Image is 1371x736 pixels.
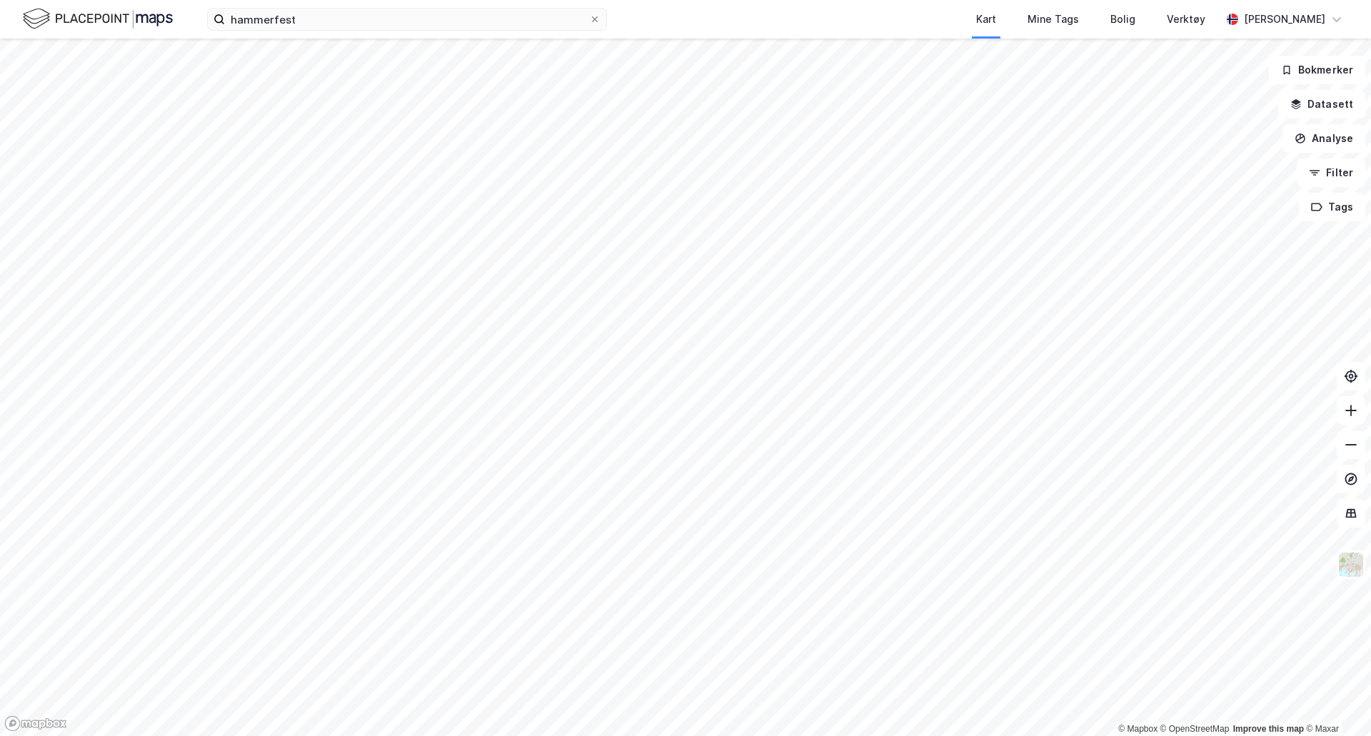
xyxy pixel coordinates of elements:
[1167,11,1205,28] div: Verktøy
[225,9,589,30] input: Søk på adresse, matrikkel, gårdeiere, leietakere eller personer
[1118,724,1157,734] a: Mapbox
[1110,11,1135,28] div: Bolig
[1160,724,1230,734] a: OpenStreetMap
[1028,11,1079,28] div: Mine Tags
[23,6,173,31] img: logo.f888ab2527a4732fd821a326f86c7f29.svg
[1297,158,1365,187] button: Filter
[976,11,996,28] div: Kart
[1269,56,1365,84] button: Bokmerker
[1299,193,1365,221] button: Tags
[1300,667,1371,736] div: Kontrollprogram for chat
[1300,667,1371,736] iframe: Chat Widget
[1282,124,1365,153] button: Analyse
[1278,90,1365,119] button: Datasett
[1337,551,1365,578] img: Z
[4,715,67,732] a: Mapbox homepage
[1244,11,1325,28] div: [PERSON_NAME]
[1233,724,1304,734] a: Improve this map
